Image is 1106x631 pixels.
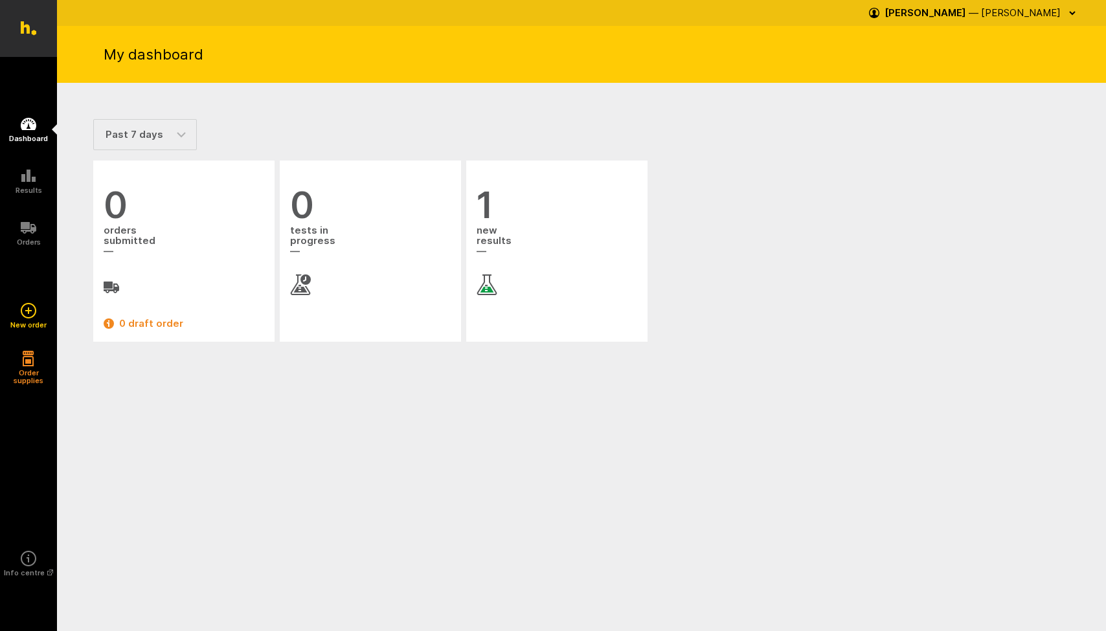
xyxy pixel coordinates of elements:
button: [PERSON_NAME] — [PERSON_NAME] [869,3,1080,23]
h5: Orders [17,238,41,246]
span: 0 [290,186,451,224]
h1: My dashboard [104,45,203,64]
h5: Info centre [4,569,53,577]
strong: [PERSON_NAME] [885,6,966,19]
h5: Dashboard [9,135,48,142]
span: 1 [477,186,637,224]
a: 0 orderssubmitted [104,186,264,295]
h5: Results [16,186,42,194]
h5: New order [10,321,47,329]
h5: Order supplies [9,369,48,384]
span: — [PERSON_NAME] [969,6,1061,19]
span: new results [477,224,637,259]
a: 0 tests inprogress [290,186,451,295]
span: orders submitted [104,224,264,259]
a: 0 draft order [104,316,264,331]
span: tests in progress [290,224,451,259]
span: 0 [104,186,264,224]
a: 1 newresults [477,186,637,295]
